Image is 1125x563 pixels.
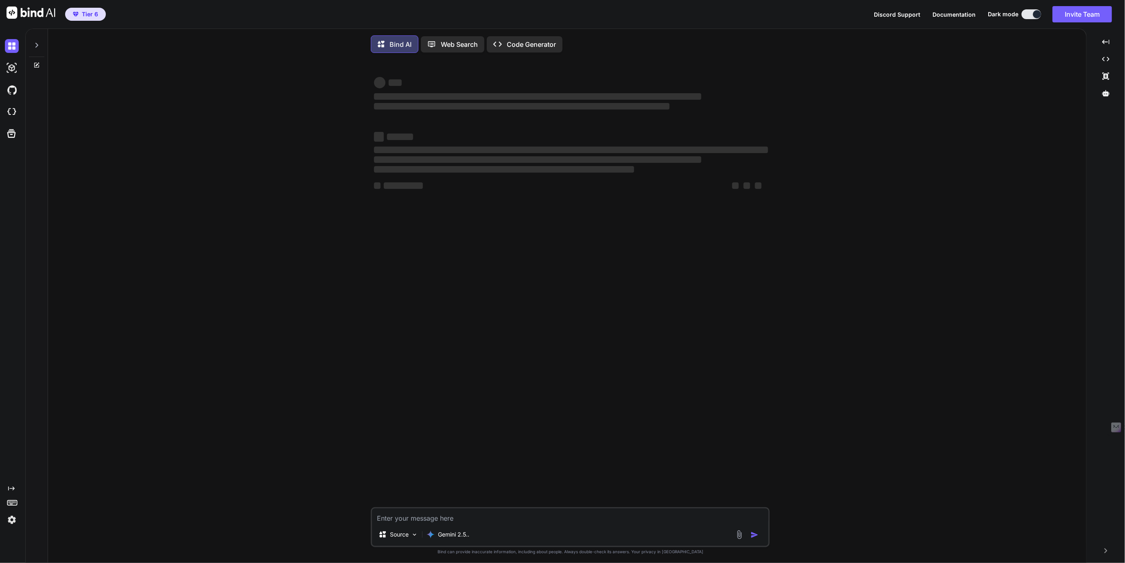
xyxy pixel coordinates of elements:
[427,530,435,539] img: Gemini 2.5 flash
[1053,6,1112,22] button: Invite Team
[390,530,409,539] p: Source
[65,8,106,21] button: premiumTier 6
[389,79,402,86] span: ‌
[744,182,750,189] span: ‌
[374,77,385,88] span: ‌
[932,11,976,18] span: Documentation
[507,39,556,49] p: Code Generator
[438,530,469,539] p: Gemini 2.5..
[5,61,19,75] img: darkAi-studio
[874,11,920,18] span: Discord Support
[5,39,19,53] img: darkChat
[384,182,423,189] span: ‌
[755,182,762,189] span: ‌
[374,156,701,163] span: ‌
[374,182,381,189] span: ‌
[73,12,79,17] img: premium
[874,10,920,19] button: Discord Support
[7,7,55,19] img: Bind AI
[932,10,976,19] button: Documentation
[751,531,759,539] img: icon
[5,83,19,97] img: githubDark
[5,105,19,119] img: cloudideIcon
[988,10,1018,18] span: Dark mode
[732,182,739,189] span: ‌
[371,549,770,555] p: Bind can provide inaccurate information, including about people. Always double-check its answers....
[735,530,744,539] img: attachment
[387,134,413,140] span: ‌
[374,147,768,153] span: ‌
[411,531,418,538] img: Pick Models
[374,93,701,100] span: ‌
[374,132,384,142] span: ‌
[441,39,478,49] p: Web Search
[374,166,634,173] span: ‌
[5,513,19,527] img: settings
[82,10,98,18] span: Tier 6
[390,39,411,49] p: Bind AI
[374,103,670,110] span: ‌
